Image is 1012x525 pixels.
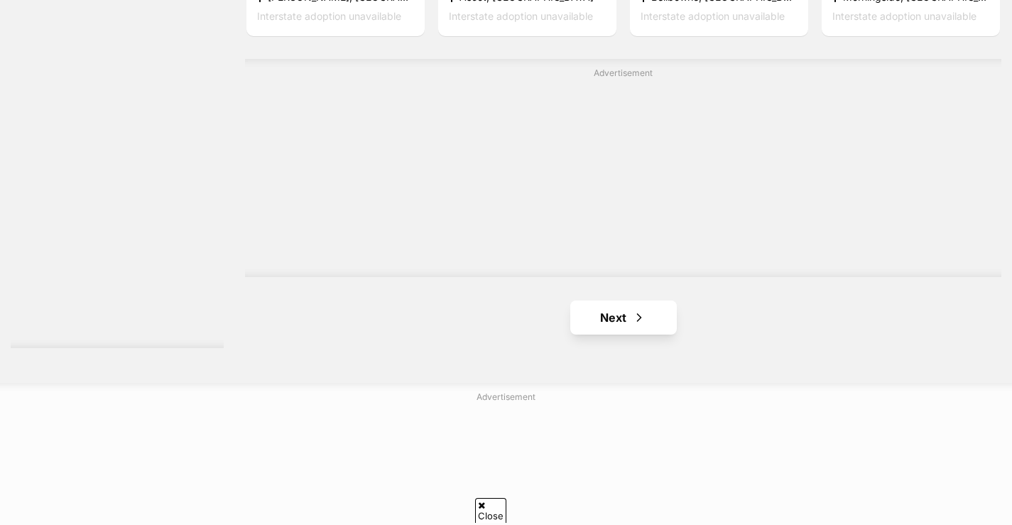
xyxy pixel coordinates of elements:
span: Interstate adoption unavailable [257,10,401,22]
span: Interstate adoption unavailable [832,10,976,22]
div: Advertisement [245,59,1001,277]
span: Close [475,498,506,523]
span: Interstate adoption unavailable [641,10,785,22]
span: Interstate adoption unavailable [449,10,593,22]
iframe: Advertisement [279,85,968,263]
nav: Pagination [245,301,1001,335]
a: Next page [570,301,677,335]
